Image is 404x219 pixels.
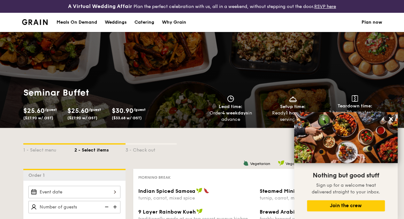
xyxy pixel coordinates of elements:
span: ($27.90 w/ GST) [23,116,53,120]
span: Teardown time: [338,103,372,109]
input: Event date [28,186,120,198]
img: icon-vegan.f8ff3823.svg [278,160,284,166]
a: Plan now [362,13,382,32]
img: icon-vegan.f8ff3823.svg [196,188,202,193]
div: Weddings [105,13,127,32]
span: /guest [133,107,146,112]
div: Meals On Demand [57,13,97,32]
span: Setup time: [280,104,306,109]
div: Ready before serving time [264,110,321,123]
span: ($27.90 w/ GST) [67,116,97,120]
span: Order 1 [28,173,47,178]
span: ($33.68 w/ GST) [112,116,142,120]
strong: 4 weekdays [222,110,248,116]
span: $30.90 [112,107,133,115]
input: Number of guests [28,201,120,213]
span: /guest [45,107,57,112]
span: Sign up for a welcome treat delivered straight to your inbox. [312,183,380,195]
div: from event time [326,109,384,122]
img: icon-add.58712e84.svg [111,201,120,213]
div: Order in advance [202,110,259,123]
div: Catering [134,13,154,32]
span: 9 Layer Rainbow Kueh [138,209,196,215]
img: icon-vegan.f8ff3823.svg [196,208,203,214]
img: icon-clock.2db775ea.svg [226,95,235,102]
span: Lead time: [219,104,242,109]
strong: 1 hour [286,110,300,116]
span: Vegan [286,161,297,166]
img: icon-spicy.37a8142b.svg [203,188,209,193]
button: Close [386,114,396,124]
span: Morning break [138,175,171,180]
a: Meals On Demand [53,13,101,32]
button: Join the crew [307,200,385,211]
span: /guest [89,107,101,112]
div: 3 - Check out [126,145,177,153]
a: Catering [131,13,158,32]
h4: A Virtual Wedding Affair [68,3,132,10]
img: icon-teardown.65201eee.svg [352,95,358,102]
a: RSVP here [314,4,336,9]
span: Nothing but good stuff [313,172,379,179]
div: 1 - Select menu [23,145,74,153]
img: icon-dish.430c3a2e.svg [288,95,298,102]
div: turnip, carrot, mushrooms [260,195,376,201]
a: Logotype [22,19,48,25]
img: DSC07876-Edit02-Large.jpeg [294,112,398,163]
a: Why Grain [158,13,190,32]
div: Plan the perfect celebration with us, all in a weekend, without stepping out the door. [67,3,337,10]
span: $25.60 [67,107,89,115]
img: icon-vegetarian.fe4039eb.svg [243,160,249,166]
a: Weddings [101,13,131,32]
img: Grain [22,19,48,25]
strong: 2 hours 30 minutes [329,110,371,115]
span: Brewed Arabica Coffee [260,209,321,215]
h1: Seminar Buffet [23,87,151,98]
div: 2 - Select items [74,145,126,153]
span: Indian Spiced Samosa [138,188,195,194]
div: Why Grain [162,13,186,32]
span: Vegetarian [250,161,270,166]
div: turnip, carrot, mixed spice [138,195,255,201]
span: $25.60 [23,107,45,115]
span: Steamed Mini Soon Kueh [260,188,323,194]
img: icon-reduce.1d2dbef1.svg [101,201,111,213]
